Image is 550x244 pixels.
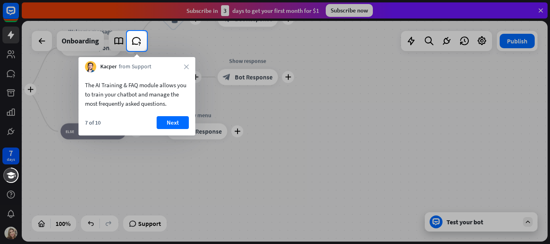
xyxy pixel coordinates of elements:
[85,119,101,126] div: 7 of 10
[100,63,117,71] span: Kacper
[119,63,151,71] span: from Support
[184,64,189,69] i: close
[6,3,31,27] button: Open LiveChat chat widget
[157,116,189,129] button: Next
[85,80,189,108] div: The AI Training & FAQ module allows you to train your chatbot and manage the most frequently aske...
